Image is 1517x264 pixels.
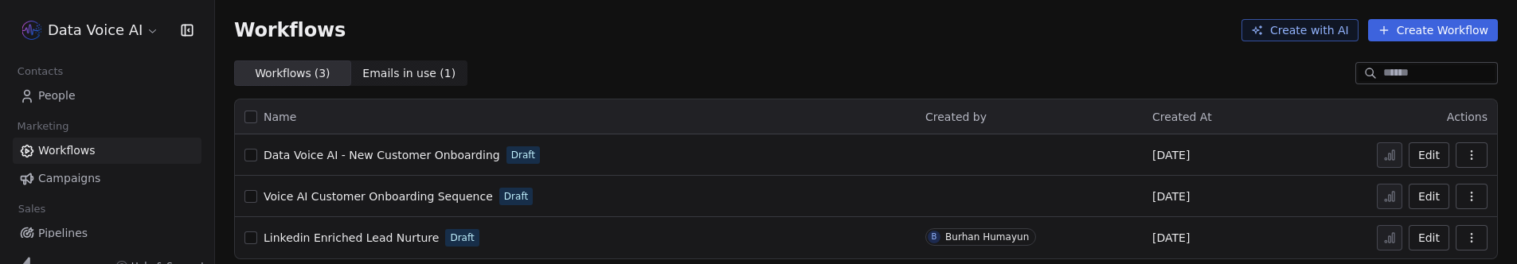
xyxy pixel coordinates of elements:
span: Marketing [10,115,76,138]
span: Created by [925,111,987,123]
span: Contacts [10,60,70,83]
div: B [932,231,937,243]
img: 66ab4aae-17ae-441a-b851-cd300b3af65b.png [22,21,41,40]
a: Workflows [13,138,201,164]
span: [DATE] [1152,147,1190,163]
span: Linkedin Enriched Lead Nurture [264,231,439,244]
span: Voice AI Customer Onboarding Sequence [264,190,493,203]
div: Burhan Humayun [945,231,1029,243]
span: Draft [450,231,474,245]
span: [DATE] [1152,188,1190,204]
span: Sales [11,197,53,221]
a: People [13,83,201,109]
span: Workflows [234,19,346,41]
span: Actions [1447,111,1488,123]
a: Linkedin Enriched Lead Nurture [264,230,439,246]
button: Create Workflow [1368,19,1498,41]
span: [DATE] [1152,230,1190,246]
span: Draft [504,189,528,204]
span: Emails in use ( 1 ) [362,65,455,82]
span: Workflows [38,142,96,159]
a: Campaigns [13,165,201,192]
button: Create with AI [1241,19,1359,41]
span: Draft [511,148,535,162]
a: Voice AI Customer Onboarding Sequence [264,188,493,204]
button: Edit [1409,142,1449,168]
span: Name [264,109,296,126]
button: Data Voice AI [19,17,162,44]
button: Edit [1409,184,1449,209]
span: Campaigns [38,170,100,187]
button: Edit [1409,225,1449,250]
span: Created At [1152,111,1212,123]
a: Pipelines [13,220,201,247]
span: People [38,87,76,104]
span: Data Voice AI - New Customer Onboarding [264,149,500,161]
span: Pipelines [38,225,88,242]
span: Data Voice AI [48,20,143,41]
a: Data Voice AI - New Customer Onboarding [264,147,500,163]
